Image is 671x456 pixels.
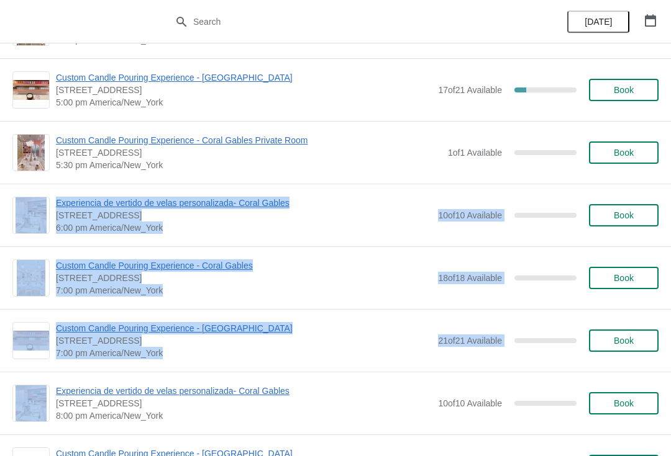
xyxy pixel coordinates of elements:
[56,197,432,209] span: Experiencia de vertido de velas personalizada- Coral Gables
[56,397,432,409] span: [STREET_ADDRESS]
[438,273,502,283] span: 18 of 18 Available
[56,146,442,159] span: [STREET_ADDRESS]
[614,210,634,220] span: Book
[56,385,432,397] span: Experiencia de vertido de velas personalizada- Coral Gables
[56,96,432,109] span: 5:00 pm America/New_York
[56,134,442,146] span: Custom Candle Pouring Experience - Coral Gables Private Room
[589,204,659,226] button: Book
[56,347,432,359] span: 7:00 pm America/New_York
[17,260,46,296] img: Custom Candle Pouring Experience - Coral Gables | 154 Giralda Avenue, Coral Gables, FL, USA | 7:0...
[438,336,502,346] span: 21 of 21 Available
[56,84,432,96] span: [STREET_ADDRESS]
[56,209,432,221] span: [STREET_ADDRESS]
[589,267,659,289] button: Book
[614,336,634,346] span: Book
[56,334,432,347] span: [STREET_ADDRESS]
[193,11,503,33] input: Search
[589,79,659,101] button: Book
[56,221,432,234] span: 6:00 pm America/New_York
[13,331,49,351] img: Custom Candle Pouring Experience - Fort Lauderdale | 914 East Las Olas Boulevard, Fort Lauderdale...
[589,392,659,414] button: Book
[614,85,634,95] span: Book
[585,17,612,27] span: [DATE]
[438,398,502,408] span: 10 of 10 Available
[448,148,502,158] span: 1 of 1 Available
[56,159,442,171] span: 5:30 pm America/New_York
[589,141,659,164] button: Book
[56,272,432,284] span: [STREET_ADDRESS]
[438,210,502,220] span: 10 of 10 Available
[13,80,49,101] img: Custom Candle Pouring Experience - Fort Lauderdale | 914 East Las Olas Boulevard, Fort Lauderdale...
[614,273,634,283] span: Book
[567,11,629,33] button: [DATE]
[614,148,634,158] span: Book
[17,135,45,171] img: Custom Candle Pouring Experience - Coral Gables Private Room | 154 Giralda Avenue, Coral Gables, ...
[56,409,432,422] span: 8:00 pm America/New_York
[56,284,432,297] span: 7:00 pm America/New_York
[16,385,47,421] img: Experiencia de vertido de velas personalizada- Coral Gables | 154 Giralda Avenue, Coral Gables, F...
[56,259,432,272] span: Custom Candle Pouring Experience - Coral Gables
[589,329,659,352] button: Book
[56,71,432,84] span: Custom Candle Pouring Experience - [GEOGRAPHIC_DATA]
[16,197,47,233] img: Experiencia de vertido de velas personalizada- Coral Gables | 154 Giralda Avenue, Coral Gables, F...
[438,85,502,95] span: 17 of 21 Available
[614,398,634,408] span: Book
[56,322,432,334] span: Custom Candle Pouring Experience - [GEOGRAPHIC_DATA]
